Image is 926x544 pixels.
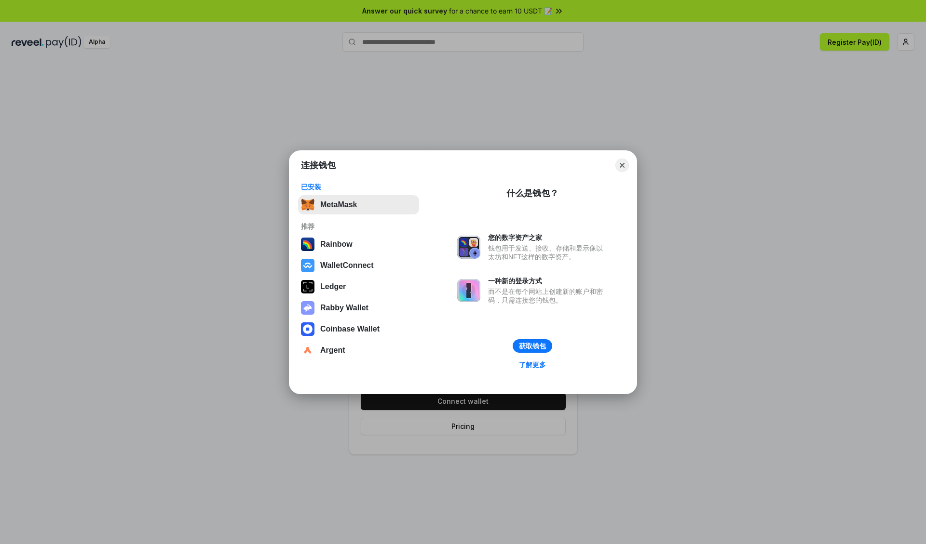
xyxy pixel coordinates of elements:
[513,358,552,371] a: 了解更多
[320,282,346,291] div: Ledger
[519,360,546,369] div: 了解更多
[301,183,416,191] div: 已安装
[513,339,552,353] button: 获取钱包
[506,187,558,199] div: 什么是钱包？
[488,277,608,285] div: 一种新的登录方式
[457,279,480,302] img: svg+xml,%3Csvg%20xmlns%3D%22http%3A%2F%2Fwww.w3.org%2F2000%2Fsvg%22%20fill%3D%22none%22%20viewBox...
[301,322,314,336] img: svg+xml,%3Csvg%20width%3D%2228%22%20height%3D%2228%22%20viewBox%3D%220%200%2028%2028%22%20fill%3D...
[301,198,314,212] img: svg+xml,%3Csvg%20fill%3D%22none%22%20height%3D%2233%22%20viewBox%3D%220%200%2035%2033%22%20width%...
[298,298,419,318] button: Rabby Wallet
[320,304,368,312] div: Rabby Wallet
[320,240,353,249] div: Rainbow
[298,319,419,339] button: Coinbase Wallet
[320,261,374,270] div: WalletConnect
[301,259,314,272] img: svg+xml,%3Csvg%20width%3D%2228%22%20height%3D%2228%22%20viewBox%3D%220%200%2028%2028%22%20fill%3D...
[298,195,419,214] button: MetaMask
[519,342,546,350] div: 获取钱包
[298,277,419,296] button: Ledger
[320,346,345,355] div: Argent
[488,233,608,242] div: 您的数字资产之家
[298,341,419,360] button: Argent
[301,280,314,293] img: svg+xml,%3Csvg%20xmlns%3D%22http%3A%2F%2Fwww.w3.org%2F2000%2Fsvg%22%20width%3D%2228%22%20height%3...
[615,159,629,172] button: Close
[301,159,336,171] h1: 连接钱包
[298,235,419,254] button: Rainbow
[301,344,314,357] img: svg+xml,%3Csvg%20width%3D%2228%22%20height%3D%2228%22%20viewBox%3D%220%200%2028%2028%22%20fill%3D...
[298,256,419,275] button: WalletConnect
[320,325,380,333] div: Coinbase Wallet
[488,287,608,305] div: 而不是在每个网站上创建新的账户和密码，只需连接您的钱包。
[320,200,357,209] div: MetaMask
[301,238,314,251] img: svg+xml,%3Csvg%20width%3D%22120%22%20height%3D%22120%22%20viewBox%3D%220%200%20120%20120%22%20fil...
[457,236,480,259] img: svg+xml,%3Csvg%20xmlns%3D%22http%3A%2F%2Fwww.w3.org%2F2000%2Fsvg%22%20fill%3D%22none%22%20viewBox...
[301,222,416,231] div: 推荐
[488,244,608,261] div: 钱包用于发送、接收、存储和显示像以太坊和NFT这样的数字资产。
[301,301,314,315] img: svg+xml,%3Csvg%20xmlns%3D%22http%3A%2F%2Fwww.w3.org%2F2000%2Fsvg%22%20fill%3D%22none%22%20viewBox...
